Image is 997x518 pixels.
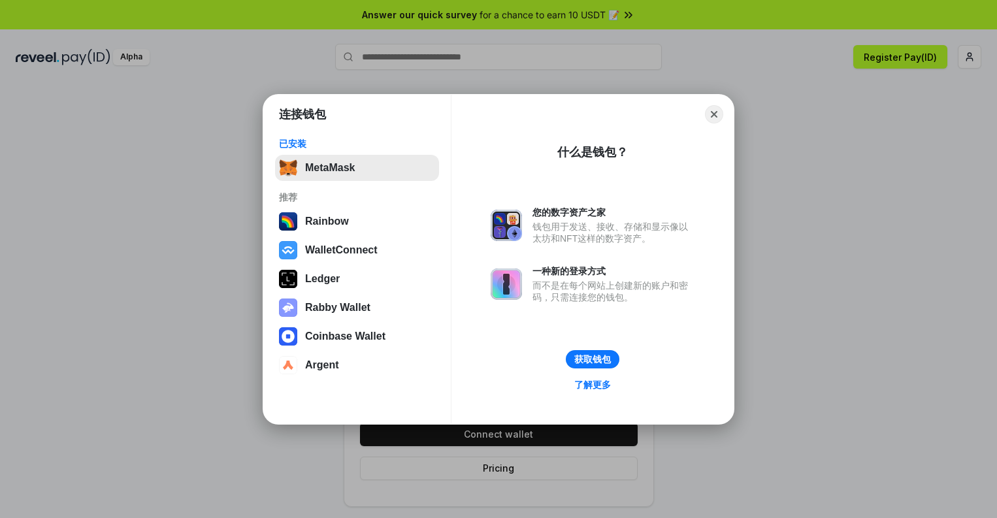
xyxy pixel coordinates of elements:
button: MetaMask [275,155,439,181]
div: 您的数字资产之家 [532,206,695,218]
img: svg+xml,%3Csvg%20xmlns%3D%22http%3A%2F%2Fwww.w3.org%2F2000%2Fsvg%22%20fill%3D%22none%22%20viewBox... [279,299,297,317]
div: 钱包用于发送、接收、存储和显示像以太坊和NFT这样的数字资产。 [532,221,695,244]
button: Close [705,105,723,123]
button: WalletConnect [275,237,439,263]
div: 而不是在每个网站上创建新的账户和密码，只需连接您的钱包。 [532,280,695,303]
div: Coinbase Wallet [305,331,385,342]
img: svg+xml,%3Csvg%20xmlns%3D%22http%3A%2F%2Fwww.w3.org%2F2000%2Fsvg%22%20fill%3D%22none%22%20viewBox... [491,268,522,300]
div: 获取钱包 [574,353,611,365]
div: 什么是钱包？ [557,144,628,160]
div: Argent [305,359,339,371]
a: 了解更多 [566,376,619,393]
div: 一种新的登录方式 [532,265,695,277]
button: Argent [275,352,439,378]
div: MetaMask [305,162,355,174]
button: Ledger [275,266,439,292]
div: Rainbow [305,216,349,227]
img: svg+xml,%3Csvg%20xmlns%3D%22http%3A%2F%2Fwww.w3.org%2F2000%2Fsvg%22%20width%3D%2228%22%20height%3... [279,270,297,288]
button: Rainbow [275,208,439,235]
img: svg+xml,%3Csvg%20width%3D%2228%22%20height%3D%2228%22%20viewBox%3D%220%200%2028%2028%22%20fill%3D... [279,241,297,259]
div: Rabby Wallet [305,302,370,314]
img: svg+xml,%3Csvg%20width%3D%2228%22%20height%3D%2228%22%20viewBox%3D%220%200%2028%2028%22%20fill%3D... [279,327,297,346]
img: svg+xml,%3Csvg%20width%3D%2228%22%20height%3D%2228%22%20viewBox%3D%220%200%2028%2028%22%20fill%3D... [279,356,297,374]
img: svg+xml,%3Csvg%20xmlns%3D%22http%3A%2F%2Fwww.w3.org%2F2000%2Fsvg%22%20fill%3D%22none%22%20viewBox... [491,210,522,241]
div: WalletConnect [305,244,378,256]
img: svg+xml,%3Csvg%20fill%3D%22none%22%20height%3D%2233%22%20viewBox%3D%220%200%2035%2033%22%20width%... [279,159,297,177]
img: svg+xml,%3Csvg%20width%3D%22120%22%20height%3D%22120%22%20viewBox%3D%220%200%20120%20120%22%20fil... [279,212,297,231]
div: 了解更多 [574,379,611,391]
div: 已安装 [279,138,435,150]
div: 推荐 [279,191,435,203]
h1: 连接钱包 [279,106,326,122]
button: 获取钱包 [566,350,619,368]
button: Coinbase Wallet [275,323,439,349]
button: Rabby Wallet [275,295,439,321]
div: Ledger [305,273,340,285]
